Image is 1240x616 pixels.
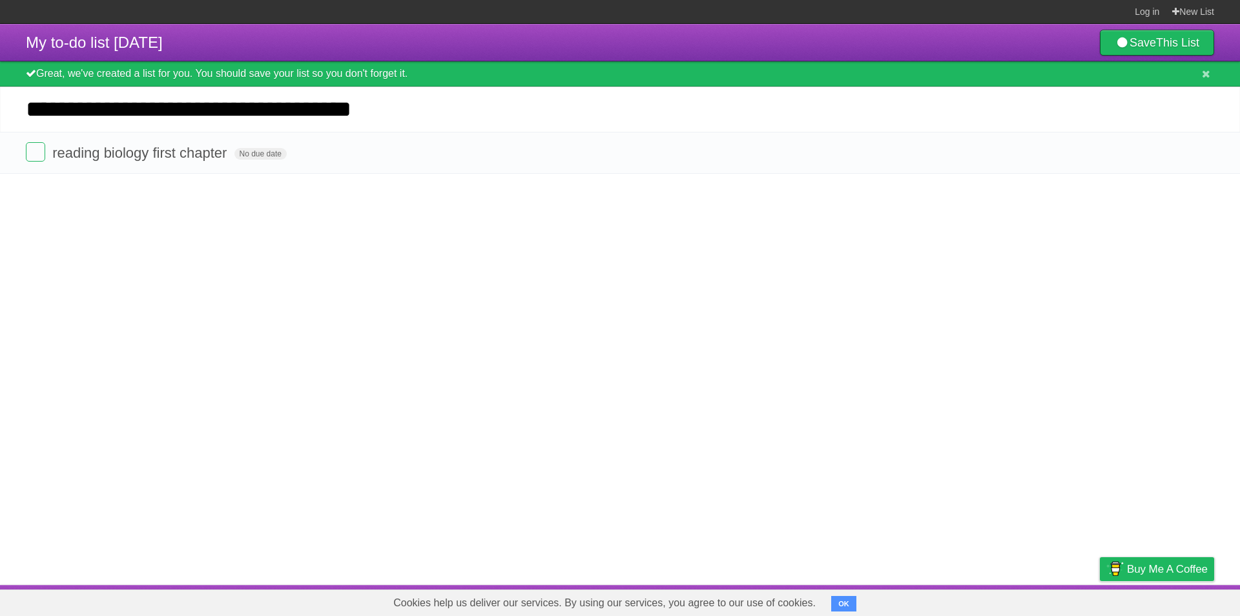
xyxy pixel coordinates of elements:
[234,148,287,160] span: No due date
[26,34,163,51] span: My to-do list [DATE]
[1133,588,1214,613] a: Suggest a feature
[1100,557,1214,581] a: Buy me a coffee
[52,145,230,161] span: reading biology first chapter
[928,588,955,613] a: About
[831,596,856,611] button: OK
[26,142,45,162] label: Done
[1039,588,1068,613] a: Terms
[971,588,1023,613] a: Developers
[1083,588,1117,613] a: Privacy
[1100,30,1214,56] a: SaveThis List
[1127,558,1208,580] span: Buy me a coffee
[380,590,829,616] span: Cookies help us deliver our services. By using our services, you agree to our use of cookies.
[1106,558,1124,580] img: Buy me a coffee
[1156,36,1199,49] b: This List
